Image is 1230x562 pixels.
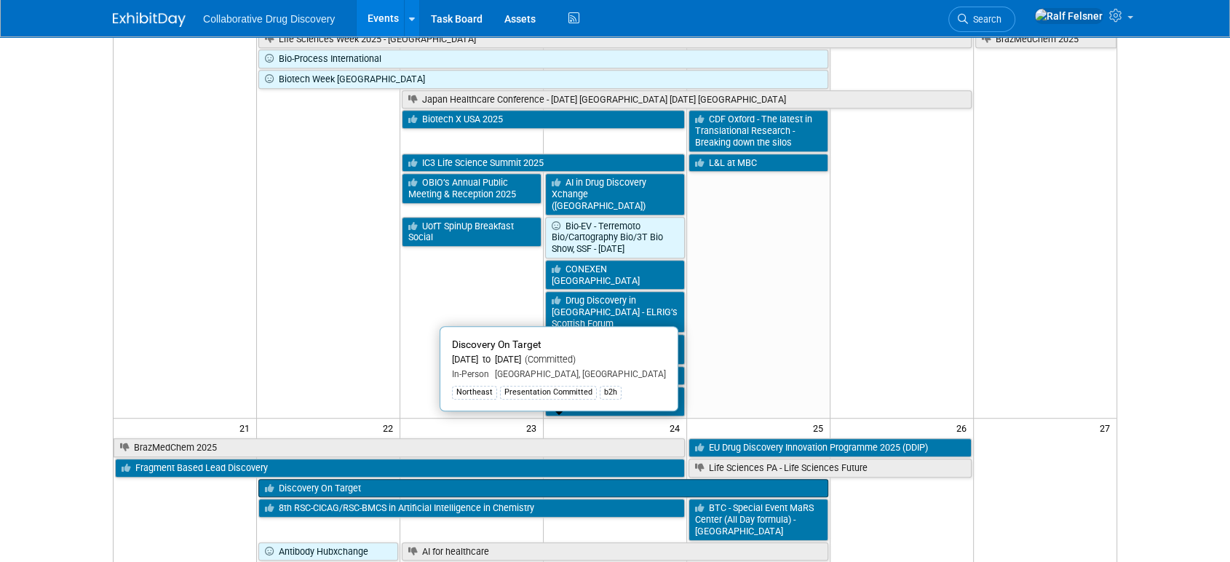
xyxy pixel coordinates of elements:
span: 22 [381,419,400,437]
span: 23 [525,419,543,437]
span: 27 [1098,419,1116,437]
a: L&L at MBC [689,154,828,173]
img: Ralf Felsner [1034,8,1103,24]
div: [DATE] to [DATE] [452,354,666,366]
a: IC3 Life Science Summit 2025 [402,154,685,173]
span: 24 [668,419,686,437]
span: [GEOGRAPHIC_DATA], [GEOGRAPHIC_DATA] [489,369,666,379]
a: Biotech Week [GEOGRAPHIC_DATA] [258,70,828,89]
div: Presentation Committed [500,386,597,399]
span: Collaborative Drug Discovery [203,13,335,25]
a: Bio-Process International [258,50,828,68]
span: 26 [955,419,973,437]
a: BTC - Special Event MaRS Center (All Day formula) - [GEOGRAPHIC_DATA] [689,499,828,540]
a: Japan Healthcare Conference - [DATE] [GEOGRAPHIC_DATA] [DATE] [GEOGRAPHIC_DATA] [402,90,971,109]
img: ExhibitDay [113,12,186,27]
a: CDF Oxford - The latest in Translational Research - Breaking down the silos [689,110,828,151]
a: Life Sciences PA - Life Sciences Future [689,459,972,478]
span: In-Person [452,369,489,379]
a: Search [948,7,1015,32]
a: Discovery On Target [258,479,828,498]
a: Life Sciences Week 2025 - [GEOGRAPHIC_DATA] [258,30,971,49]
span: 25 [812,419,830,437]
a: 8th RSC-CICAG/RSC-BMCS in Artificial Intelligence in Chemistry [258,499,685,518]
a: EU Drug Discovery Innovation Programme 2025 (DDIP) [689,438,972,457]
a: Antibody Hubxchange [258,542,398,561]
a: UofT SpinUp Breakfast Social [402,217,541,247]
span: Discovery On Target [452,339,541,350]
span: (Committed) [521,354,576,365]
div: b2h [600,386,622,399]
span: 21 [238,419,256,437]
a: Bio-EV - Terremoto Bio/Cartography Bio/3T Bio Show, SSF - [DATE] [545,217,685,258]
a: AI for healthcare [402,542,828,561]
div: Northeast [452,386,497,399]
a: BrazMedChem 2025 [114,438,685,457]
a: Drug Discovery in [GEOGRAPHIC_DATA] - ELRIG’s Scottish Forum [545,291,685,333]
a: CONEXEN [GEOGRAPHIC_DATA] [545,260,685,290]
span: Search [968,14,1001,25]
a: AI in Drug Discovery Xchange ([GEOGRAPHIC_DATA]) [545,173,685,215]
a: OBIO’s Annual Public Meeting & Reception 2025 [402,173,541,203]
a: BrazMedChem 2025 [975,30,1116,49]
a: Fragment Based Lead Discovery [115,459,685,478]
a: Biotech X USA 2025 [402,110,685,129]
